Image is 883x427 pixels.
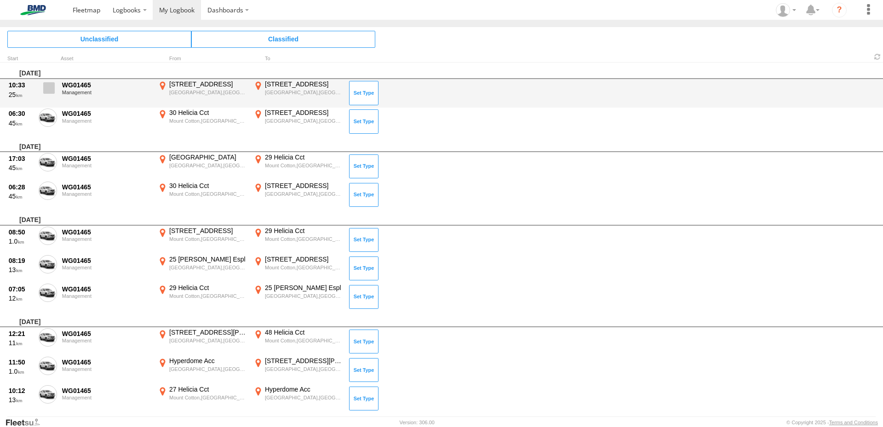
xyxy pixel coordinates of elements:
[265,337,343,344] div: Mount Cotton,[GEOGRAPHIC_DATA]
[62,366,151,372] div: Management
[169,293,247,299] div: Mount Cotton,[GEOGRAPHIC_DATA]
[252,255,344,282] label: Click to View Event Location
[62,330,151,338] div: WG01465
[191,31,375,47] span: Click to view Classified Trips
[9,81,34,89] div: 10:33
[349,256,378,280] button: Click to Set
[169,80,247,88] div: [STREET_ADDRESS]
[265,182,343,190] div: [STREET_ADDRESS]
[156,385,248,412] label: Click to View Event Location
[349,228,378,252] button: Click to Set
[265,80,343,88] div: [STREET_ADDRESS]
[9,358,34,366] div: 11:50
[169,264,247,271] div: [GEOGRAPHIC_DATA],[GEOGRAPHIC_DATA]
[7,57,35,61] div: Click to Sort
[400,420,435,425] div: Version: 306.00
[169,236,247,242] div: Mount Cotton,[GEOGRAPHIC_DATA]
[156,80,248,107] label: Click to View Event Location
[265,366,343,372] div: [GEOGRAPHIC_DATA],[GEOGRAPHIC_DATA]
[169,394,247,401] div: Mount Cotton,[GEOGRAPHIC_DATA]
[156,57,248,61] div: From
[169,385,247,393] div: 27 Helicia Cct
[9,367,34,376] div: 1.0
[349,154,378,178] button: Click to Set
[9,237,34,245] div: 1.0
[265,255,343,263] div: [STREET_ADDRESS]
[872,52,883,61] span: Refresh
[9,396,34,404] div: 13
[9,119,34,127] div: 45
[265,108,343,117] div: [STREET_ADDRESS]
[169,191,247,197] div: Mount Cotton,[GEOGRAPHIC_DATA]
[349,109,378,133] button: Click to Set
[252,227,344,253] label: Click to View Event Location
[349,387,378,410] button: Click to Set
[62,293,151,299] div: Management
[169,227,247,235] div: [STREET_ADDRESS]
[62,154,151,163] div: WG01465
[62,285,151,293] div: WG01465
[265,162,343,169] div: Mount Cotton,[GEOGRAPHIC_DATA]
[252,57,344,61] div: To
[62,228,151,236] div: WG01465
[9,294,34,302] div: 12
[169,118,247,124] div: Mount Cotton,[GEOGRAPHIC_DATA]
[9,330,34,338] div: 12:21
[169,153,247,161] div: [GEOGRAPHIC_DATA]
[265,153,343,161] div: 29 Helicia Cct
[169,108,247,117] div: 30 Helicia Cct
[265,191,343,197] div: [GEOGRAPHIC_DATA],[GEOGRAPHIC_DATA]
[62,118,151,124] div: Management
[169,337,247,344] div: [GEOGRAPHIC_DATA],[GEOGRAPHIC_DATA]
[252,153,344,180] label: Click to View Event Location
[349,330,378,353] button: Click to Set
[169,366,247,372] div: [GEOGRAPHIC_DATA],[GEOGRAPHIC_DATA]
[62,163,151,168] div: Management
[349,81,378,105] button: Click to Set
[62,338,151,343] div: Management
[169,255,247,263] div: 25 [PERSON_NAME] Espl
[62,395,151,400] div: Management
[265,385,343,393] div: Hyperdome Acc
[169,357,247,365] div: Hyperdome Acc
[9,164,34,172] div: 45
[9,228,34,236] div: 08:50
[169,284,247,292] div: 29 Helicia Cct
[169,162,247,169] div: [GEOGRAPHIC_DATA],[GEOGRAPHIC_DATA]
[62,183,151,191] div: WG01465
[349,285,378,309] button: Click to Set
[156,153,248,180] label: Click to View Event Location
[773,3,799,17] div: Matthew Still
[349,358,378,382] button: Click to Set
[62,191,151,197] div: Management
[9,256,34,265] div: 08:19
[265,118,343,124] div: [GEOGRAPHIC_DATA],[GEOGRAPHIC_DATA]
[832,3,847,17] i: ?
[9,387,34,395] div: 10:12
[786,420,878,425] div: © Copyright 2025 -
[349,183,378,207] button: Click to Set
[9,91,34,99] div: 25
[62,256,151,265] div: WG01465
[62,358,151,366] div: WG01465
[265,284,343,292] div: 25 [PERSON_NAME] Espl
[829,420,878,425] a: Terms and Conditions
[62,387,151,395] div: WG01465
[169,182,247,190] div: 30 Helicia Cct
[9,154,34,163] div: 17:03
[9,109,34,118] div: 06:30
[156,227,248,253] label: Click to View Event Location
[265,328,343,336] div: 48 Helicia Cct
[265,394,343,401] div: [GEOGRAPHIC_DATA],[GEOGRAPHIC_DATA]
[252,182,344,208] label: Click to View Event Location
[62,90,151,95] div: Management
[7,31,191,47] span: Click to view Unclassified Trips
[265,357,343,365] div: [STREET_ADDRESS][PERSON_NAME]
[9,183,34,191] div: 06:28
[62,109,151,118] div: WG01465
[156,328,248,355] label: Click to View Event Location
[252,357,344,383] label: Click to View Event Location
[156,357,248,383] label: Click to View Event Location
[156,182,248,208] label: Click to View Event Location
[252,328,344,355] label: Click to View Event Location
